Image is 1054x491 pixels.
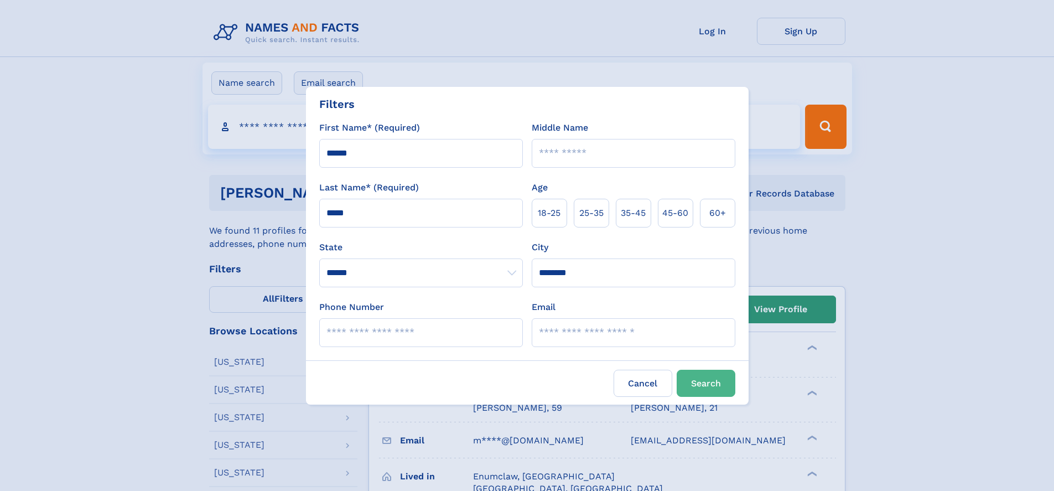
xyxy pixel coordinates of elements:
span: 25‑35 [579,206,604,220]
label: Phone Number [319,301,384,314]
label: First Name* (Required) [319,121,420,135]
label: Middle Name [532,121,588,135]
span: 18‑25 [538,206,560,220]
label: Email [532,301,555,314]
label: City [532,241,548,254]
span: 60+ [709,206,726,220]
button: Search [677,370,735,397]
label: Age [532,181,548,194]
div: Filters [319,96,355,112]
label: Cancel [614,370,672,397]
span: 45‑60 [662,206,688,220]
label: State [319,241,523,254]
label: Last Name* (Required) [319,181,419,194]
span: 35‑45 [621,206,646,220]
